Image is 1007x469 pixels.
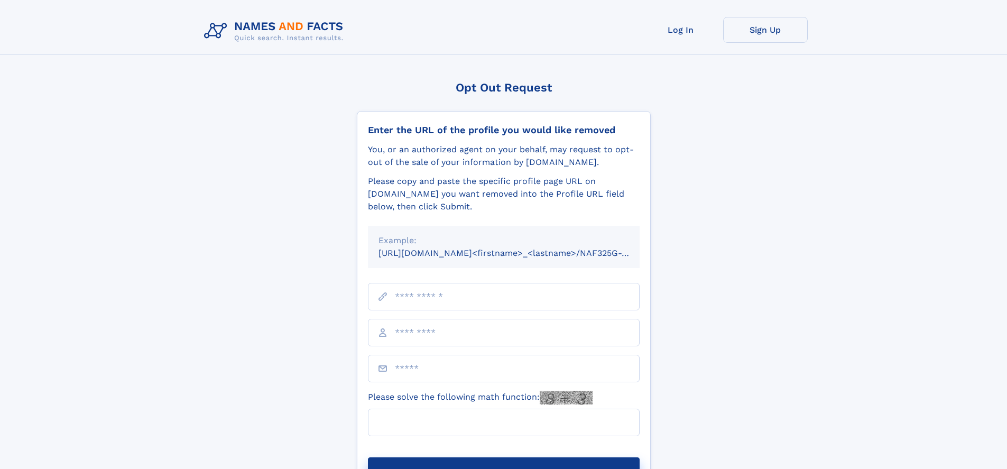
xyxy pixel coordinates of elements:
[368,391,593,404] label: Please solve the following math function:
[723,17,808,43] a: Sign Up
[368,143,640,169] div: You, or an authorized agent on your behalf, may request to opt-out of the sale of your informatio...
[368,124,640,136] div: Enter the URL of the profile you would like removed
[368,175,640,213] div: Please copy and paste the specific profile page URL on [DOMAIN_NAME] you want removed into the Pr...
[378,248,660,258] small: [URL][DOMAIN_NAME]<firstname>_<lastname>/NAF325G-xxxxxxxx
[639,17,723,43] a: Log In
[378,234,629,247] div: Example:
[357,81,651,94] div: Opt Out Request
[200,17,352,45] img: Logo Names and Facts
